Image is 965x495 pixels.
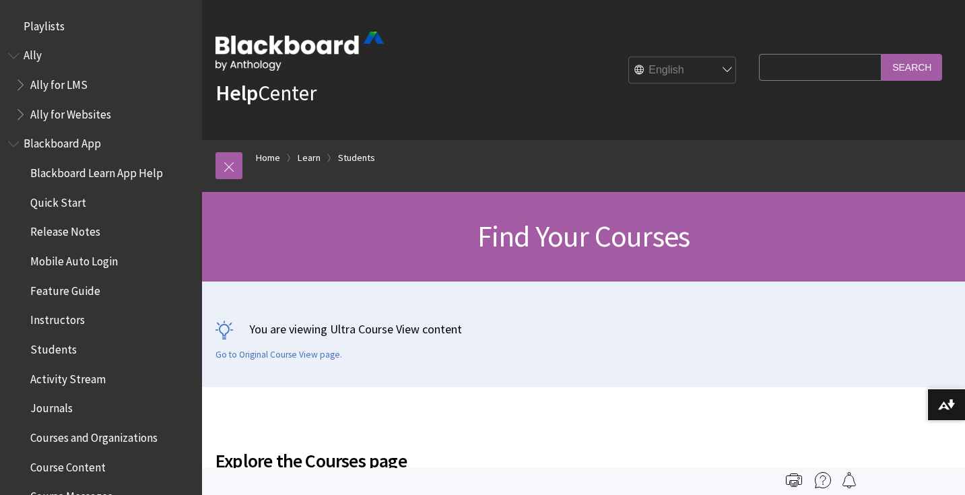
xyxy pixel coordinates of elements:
span: Courses and Organizations [30,426,158,444]
span: Playlists [24,15,65,33]
nav: Book outline for Playlists [8,15,194,38]
span: Instructors [30,309,85,327]
span: Blackboard App [24,133,101,151]
p: You are viewing Ultra Course View content [215,321,952,337]
a: Go to Original Course View page. [215,349,342,361]
span: Mobile Auto Login [30,250,118,268]
input: Search [881,54,942,80]
span: Ally for Websites [30,103,111,121]
img: Print [786,472,802,488]
a: Home [256,150,280,166]
span: Release Notes [30,221,100,239]
span: Journals [30,397,73,416]
span: Ally [24,44,42,63]
img: Blackboard by Anthology [215,32,384,71]
span: Ally for LMS [30,73,88,92]
a: Learn [298,150,321,166]
img: Follow this page [841,472,857,488]
a: HelpCenter [215,79,317,106]
strong: Help [215,79,258,106]
select: Site Language Selector [629,57,737,84]
img: More help [815,472,831,488]
nav: Book outline for Anthology Ally Help [8,44,194,126]
a: Students [338,150,375,166]
span: Students [30,338,77,356]
span: Course Content [30,456,106,474]
span: Activity Stream [30,368,106,386]
span: Explore the Courses page [215,447,752,475]
span: Feature Guide [30,279,100,298]
span: Quick Start [30,191,86,209]
span: Blackboard Learn App Help [30,162,163,180]
span: Find Your Courses [477,218,690,255]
